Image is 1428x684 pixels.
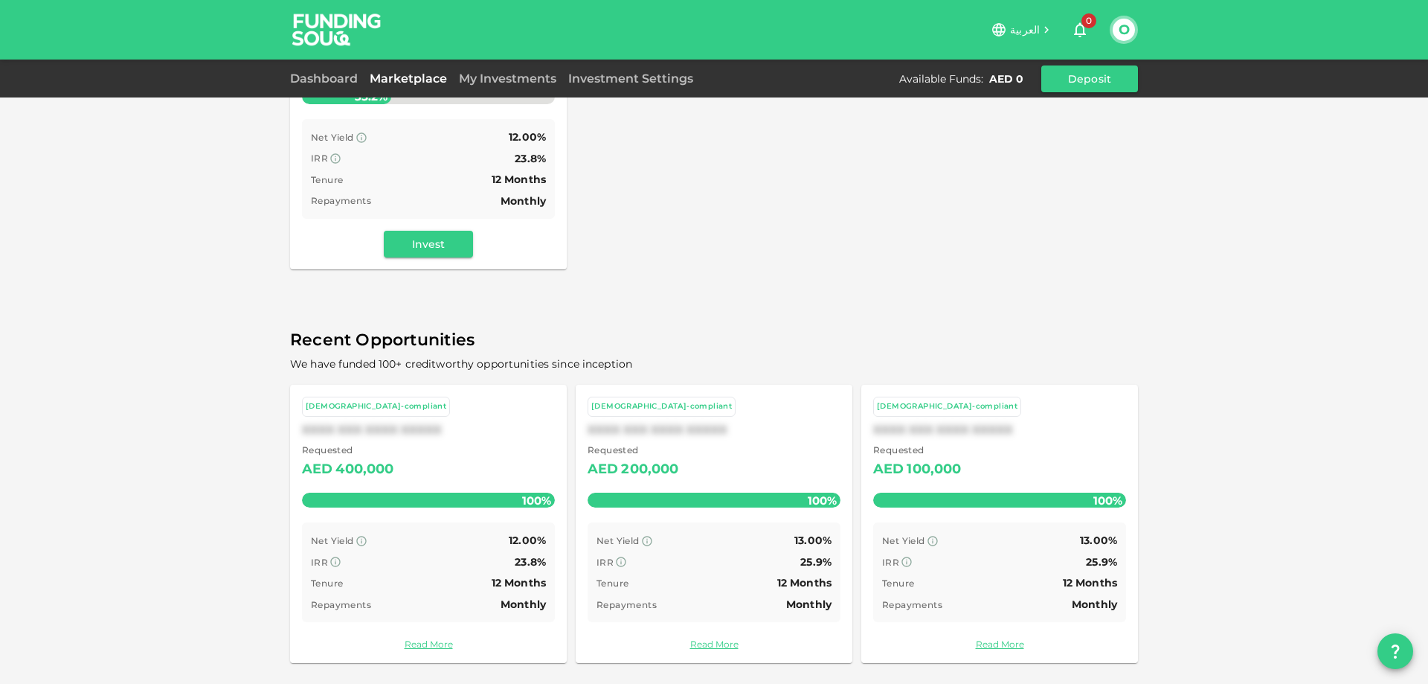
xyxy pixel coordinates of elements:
span: Repayments [596,599,657,610]
span: Net Yield [311,132,354,143]
div: AED [302,458,332,482]
div: 400,000 [335,458,393,482]
a: [DEMOGRAPHIC_DATA]-compliantXXXX XXX XXXX XXXXX Requested AED200,000100% Net Yield 13.00% IRR 25.... [576,385,852,663]
a: [DEMOGRAPHIC_DATA]-compliantXXXX XXX XXXX XXXXX Requested AED400,000100% Net Yield 12.00% IRR 23.... [290,385,567,663]
span: Net Yield [596,535,640,546]
a: Marketplace [364,71,453,86]
span: IRR [596,557,614,568]
a: [DEMOGRAPHIC_DATA]-compliantXXXX XXX XXXX XXXXX Requested AED100,000100% Net Yield 13.00% IRR 25.... [861,385,1138,663]
span: Requested [588,443,679,458]
a: My Investments [453,71,562,86]
span: 25.9% [800,555,832,569]
button: Deposit [1041,65,1138,92]
div: [DEMOGRAPHIC_DATA]-compliant [877,400,1017,413]
div: Available Funds : [899,71,983,86]
span: 0 [1081,13,1096,28]
button: 0 [1065,15,1095,45]
span: 12.00% [509,534,546,547]
div: [DEMOGRAPHIC_DATA]-compliant [306,400,446,413]
span: Monthly [501,598,546,611]
span: Monthly [1072,598,1117,611]
span: Repayments [311,599,371,610]
span: 23.8% [515,152,546,165]
div: XXXX XXX XXXX XXXXX [588,423,840,437]
div: [DEMOGRAPHIC_DATA]-compliant [591,400,732,413]
span: Requested [873,443,962,458]
span: Requested [302,443,394,458]
span: 13.00% [794,534,832,547]
span: Tenure [596,578,628,589]
div: AED [588,458,618,482]
span: 13.00% [1080,534,1117,547]
div: 200,000 [621,458,678,482]
a: Read More [302,637,555,651]
span: Tenure [311,578,343,589]
button: Invest [384,231,473,258]
div: AED [873,458,904,482]
a: Investment Settings [562,71,699,86]
span: Net Yield [311,535,354,546]
button: question [1377,633,1413,669]
span: Tenure [882,578,914,589]
a: Dashboard [290,71,364,86]
span: 12 Months [492,576,546,589]
div: 100,000 [907,458,961,482]
span: IRR [311,153,328,164]
span: IRR [311,557,328,568]
span: 100% [518,490,555,511]
span: Repayments [882,599,942,610]
div: XXXX XXX XXXX XXXXX [873,423,1126,437]
span: Monthly [501,194,546,208]
span: 23.8% [515,555,546,569]
span: 12.00% [509,130,546,144]
div: XXXX XXX XXXX XXXXX [302,423,555,437]
span: 25.9% [1086,555,1117,569]
span: Recent Opportunities [290,326,1138,355]
button: O [1113,19,1135,41]
div: AED 0 [989,71,1023,86]
span: 100% [804,490,840,511]
a: Read More [873,637,1126,651]
span: Tenure [311,174,343,185]
a: Read More [588,637,840,651]
span: Net Yield [882,535,925,546]
span: 100% [1090,490,1126,511]
span: Repayments [311,195,371,206]
span: 12 Months [777,576,832,589]
span: 12 Months [492,173,546,186]
span: IRR [882,557,899,568]
span: Monthly [786,598,832,611]
span: 12 Months [1063,576,1117,589]
span: العربية [1010,23,1040,36]
span: We have funded 100+ creditworthy opportunities since inception [290,357,632,371]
